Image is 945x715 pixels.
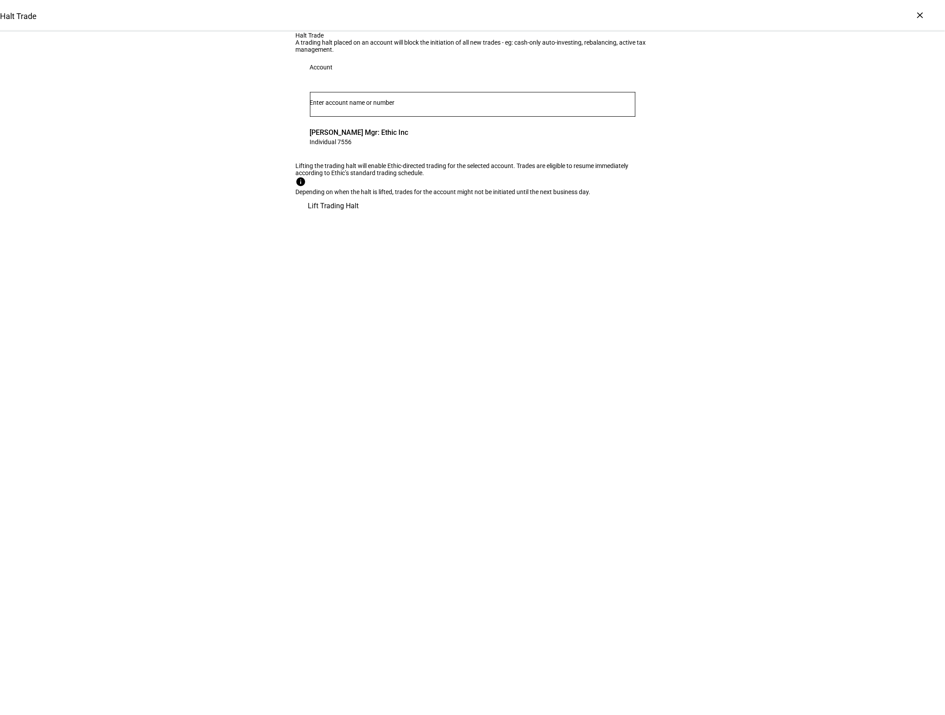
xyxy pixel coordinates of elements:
mat-icon: info [296,176,314,187]
div: × [913,8,927,22]
button: Lift Trading Halt [296,195,371,217]
input: Number [310,99,635,106]
span: Lift Trading Halt [308,195,359,217]
div: Halt Trade [296,32,650,39]
div: Lifting the trading halt will enable Ethic-directed trading for the selected account. Trades are ... [296,162,650,176]
div: A trading halt placed on an account will block the initiation of all new trades - eg: cash-only a... [296,39,650,53]
div: Depending on when the halt is lifted, trades for the account might not be initiated until the nex... [296,188,650,195]
span: [PERSON_NAME] Mgr: Ethic Inc [310,127,409,138]
div: Account [310,64,333,71]
span: Individual 7556 [310,138,409,146]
